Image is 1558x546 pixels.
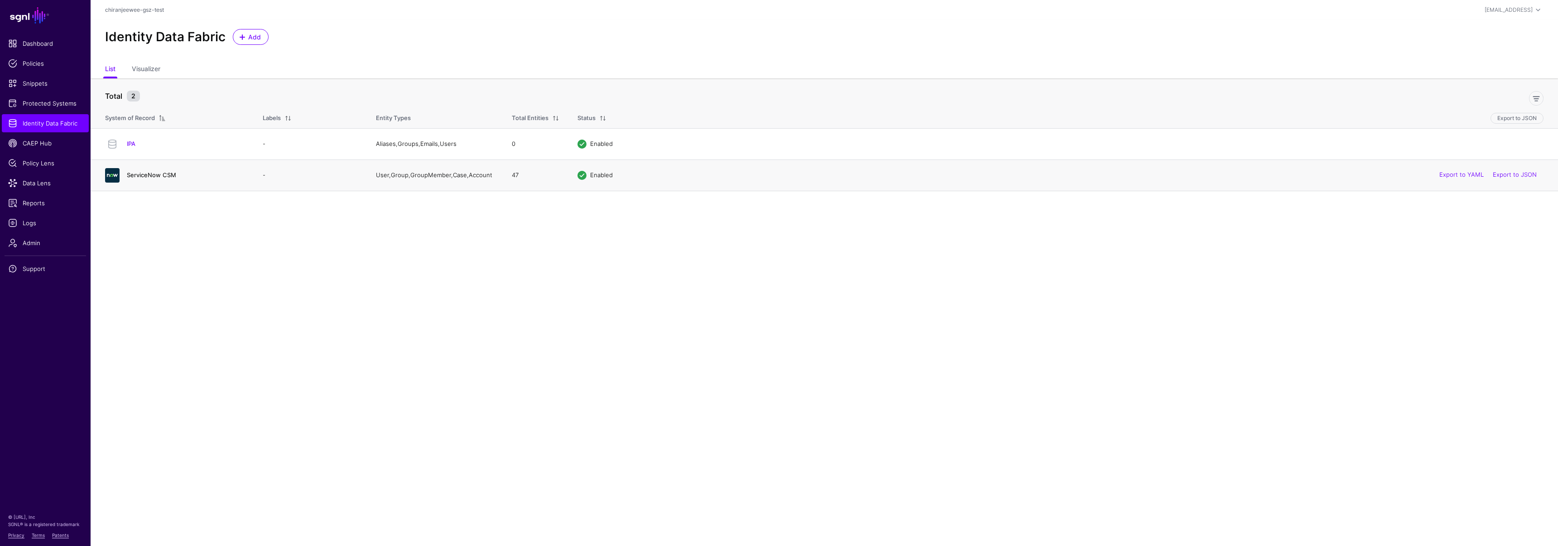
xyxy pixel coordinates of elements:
div: Total Entities [512,114,548,123]
span: Enabled [590,140,613,147]
td: 0 [503,128,568,159]
a: Reports [2,194,89,212]
a: Policy Lens [2,154,89,172]
a: Policies [2,54,89,72]
a: CAEP Hub [2,134,89,152]
h2: Identity Data Fabric [105,29,226,45]
div: Status [577,114,596,123]
span: CAEP Hub [8,139,82,148]
a: Terms [32,532,45,538]
span: Support [8,264,82,273]
a: Visualizer [132,61,160,78]
img: svg+xml;base64,PHN2ZyB3aWR0aD0iNjQiIGhlaWdodD0iNjQiIHZpZXdCb3g9IjAgMCA2NCA2NCIgZmlsbD0ibm9uZSIgeG... [105,168,120,183]
span: Snippets [8,79,82,88]
span: Logs [8,218,82,227]
a: Privacy [8,532,24,538]
a: ServiceNow CSM [127,171,176,179]
div: Labels [263,114,281,123]
div: [EMAIL_ADDRESS] [1485,6,1533,14]
span: Data Lens [8,179,82,188]
td: Aliases, Groups, Emails, Users [367,128,503,159]
span: Protected Systems [8,99,82,108]
a: List [105,61,115,78]
span: Admin [8,238,82,247]
a: Logs [2,214,89,232]
td: - [254,128,367,159]
p: SGNL® is a registered trademark [8,521,82,528]
a: Admin [2,234,89,252]
td: User, Group, GroupMember, Case, Account [367,159,503,191]
a: Export to JSON [1493,171,1537,179]
a: SGNL [5,5,85,25]
a: Export to YAML [1439,171,1484,179]
a: Add [233,29,269,45]
button: Export to JSON [1491,113,1544,124]
a: Identity Data Fabric [2,114,89,132]
div: System of Record [105,114,155,123]
span: Policy Lens [8,159,82,168]
span: Dashboard [8,39,82,48]
a: Data Lens [2,174,89,192]
span: Reports [8,198,82,208]
a: Snippets [2,74,89,92]
td: - [254,159,367,191]
a: chiranjeewee-gsz-test [105,6,164,13]
small: 2 [127,91,140,101]
span: Entity Types [376,114,411,121]
a: Patents [52,532,69,538]
td: 47 [503,159,568,191]
strong: Total [105,92,122,101]
span: Add [247,32,262,42]
span: Policies [8,59,82,68]
span: Identity Data Fabric [8,119,82,128]
a: Dashboard [2,34,89,53]
a: Protected Systems [2,94,89,112]
p: © [URL], Inc [8,513,82,521]
a: IPA [127,140,135,147]
span: Enabled [590,171,613,179]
